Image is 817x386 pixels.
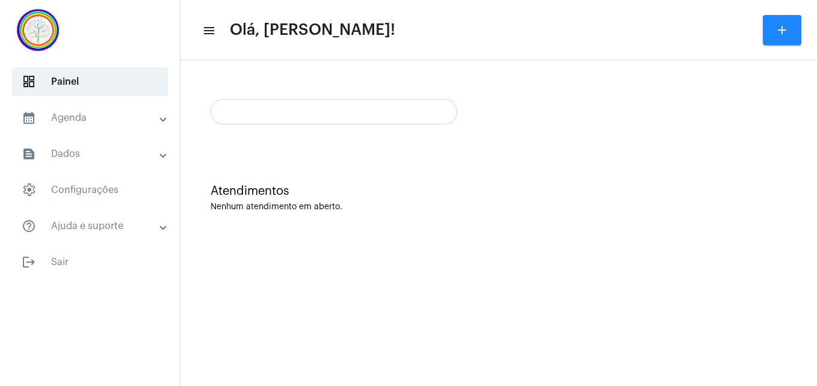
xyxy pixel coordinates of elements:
[7,103,180,132] mat-expansion-panel-header: sidenav iconAgenda
[775,23,789,37] mat-icon: add
[10,6,66,54] img: c337f8d0-2252-6d55-8527-ab50248c0d14.png
[230,20,395,40] span: Olá, [PERSON_NAME]!
[22,147,161,161] mat-panel-title: Dados
[12,67,168,96] span: Painel
[22,147,36,161] mat-icon: sidenav icon
[7,212,180,240] mat-expansion-panel-header: sidenav iconAjuda e suporte
[22,75,36,89] span: sidenav icon
[22,111,161,125] mat-panel-title: Agenda
[211,203,787,212] div: Nenhum atendimento em aberto.
[22,219,36,233] mat-icon: sidenav icon
[7,139,180,168] mat-expansion-panel-header: sidenav iconDados
[22,183,36,197] span: sidenav icon
[22,219,161,233] mat-panel-title: Ajuda e suporte
[12,176,168,204] span: Configurações
[202,23,214,38] mat-icon: sidenav icon
[22,255,36,269] mat-icon: sidenav icon
[12,248,168,277] span: Sair
[211,185,787,198] div: Atendimentos
[22,111,36,125] mat-icon: sidenav icon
